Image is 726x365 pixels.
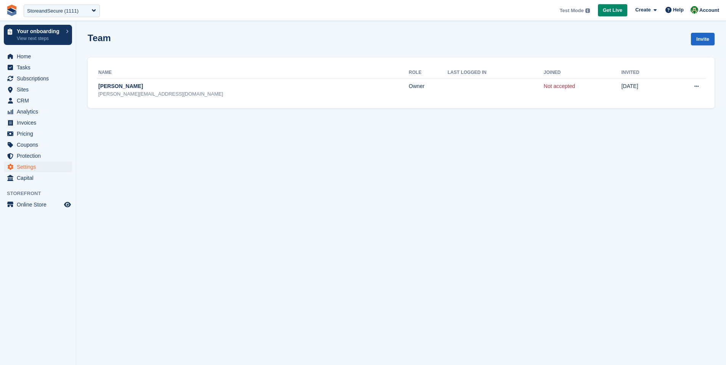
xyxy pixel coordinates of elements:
[27,7,79,15] div: StoreandSecure (1111)
[4,51,72,62] a: menu
[4,95,72,106] a: menu
[621,67,666,79] th: Invited
[4,25,72,45] a: Your onboarding View next steps
[98,82,409,90] div: [PERSON_NAME]
[4,73,72,84] a: menu
[559,7,583,14] span: Test Mode
[4,106,72,117] a: menu
[585,8,590,13] img: icon-info-grey-7440780725fd019a000dd9b08b2336e03edf1995a4989e88bcd33f0948082b44.svg
[7,190,76,197] span: Storefront
[4,62,72,73] a: menu
[673,6,684,14] span: Help
[17,73,63,84] span: Subscriptions
[699,6,719,14] span: Account
[4,128,72,139] a: menu
[88,33,111,43] h1: Team
[635,6,651,14] span: Create
[4,139,72,150] a: menu
[17,173,63,183] span: Capital
[17,84,63,95] span: Sites
[4,162,72,172] a: menu
[63,200,72,209] a: Preview store
[17,62,63,73] span: Tasks
[17,139,63,150] span: Coupons
[97,67,409,79] th: Name
[621,78,666,102] td: [DATE]
[691,6,698,14] img: Mark Dawson
[17,29,62,34] p: Your onboarding
[544,83,575,89] a: Not accepted
[4,117,72,128] a: menu
[17,35,62,42] p: View next steps
[17,150,63,161] span: Protection
[98,90,409,98] div: [PERSON_NAME][EMAIL_ADDRESS][DOMAIN_NAME]
[4,84,72,95] a: menu
[691,33,715,45] a: Invite
[17,128,63,139] span: Pricing
[17,199,63,210] span: Online Store
[17,95,63,106] span: CRM
[4,199,72,210] a: menu
[17,117,63,128] span: Invoices
[6,5,18,16] img: stora-icon-8386f47178a22dfd0bd8f6a31ec36ba5ce8667c1dd55bd0f319d3a0aa187defe.svg
[17,106,63,117] span: Analytics
[603,6,622,14] span: Get Live
[4,150,72,161] a: menu
[409,78,448,102] td: Owner
[448,67,544,79] th: Last logged in
[4,173,72,183] a: menu
[17,162,63,172] span: Settings
[544,67,622,79] th: Joined
[17,51,63,62] span: Home
[598,4,627,17] a: Get Live
[409,67,448,79] th: Role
